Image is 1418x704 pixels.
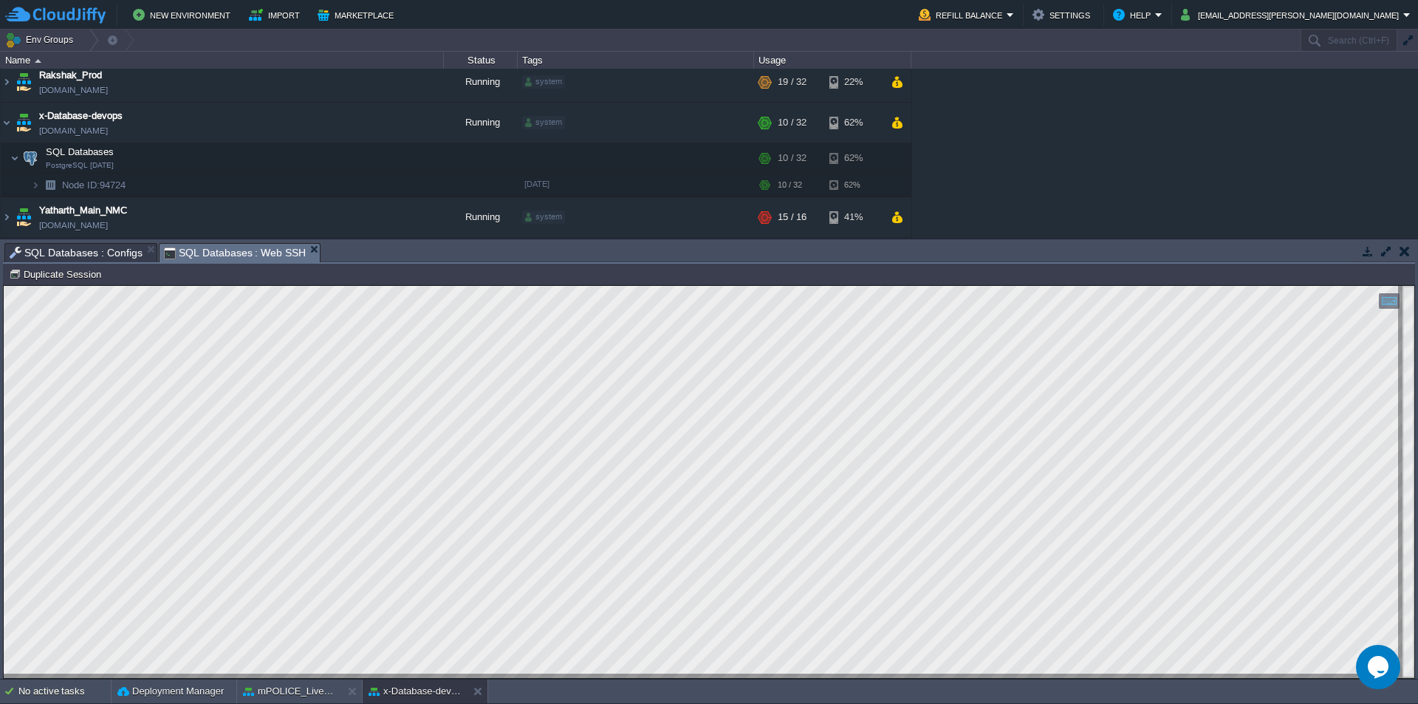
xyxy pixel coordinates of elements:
[117,684,224,699] button: Deployment Manager
[39,203,127,218] a: Yatharth_Main_NMC
[778,103,806,143] div: 10 / 32
[39,83,108,98] a: [DOMAIN_NAME]
[164,244,306,262] span: SQL Databases : Web SSH
[778,143,806,173] div: 10 / 32
[13,62,34,102] img: AMDAwAAAACH5BAEAAAAALAAAAAABAAEAAAICRAEAOw==
[5,6,106,24] img: CloudJiffy
[522,75,565,89] div: system
[522,116,565,129] div: system
[13,103,34,143] img: AMDAwAAAACH5BAEAAAAALAAAAAABAAEAAAICRAEAOw==
[35,59,41,63] img: AMDAwAAAACH5BAEAAAAALAAAAAABAAEAAAICRAEAOw==
[40,174,61,196] img: AMDAwAAAACH5BAEAAAAALAAAAAABAAEAAAICRAEAOw==
[10,244,143,262] span: SQL Databases : Configs
[1181,6,1403,24] button: [EMAIL_ADDRESS][PERSON_NAME][DOMAIN_NAME]
[444,62,518,102] div: Running
[829,62,877,102] div: 22%
[249,6,304,24] button: Import
[20,143,41,173] img: AMDAwAAAACH5BAEAAAAALAAAAAABAAEAAAICRAEAOw==
[44,146,116,158] span: SQL Databases
[444,103,518,143] div: Running
[5,30,78,50] button: Env Groups
[39,218,108,233] a: [DOMAIN_NAME]
[755,52,911,69] div: Usage
[919,6,1007,24] button: Refill Balance
[31,174,40,196] img: AMDAwAAAACH5BAEAAAAALAAAAAABAAEAAAICRAEAOw==
[61,179,128,191] span: 94724
[522,211,565,224] div: system
[10,143,19,173] img: AMDAwAAAACH5BAEAAAAALAAAAAABAAEAAAICRAEAOw==
[369,684,462,699] button: x-Database-devops
[1356,645,1403,689] iframe: chat widget
[778,62,806,102] div: 19 / 32
[39,109,123,123] a: x-Database-devops
[518,52,753,69] div: Tags
[1032,6,1095,24] button: Settings
[829,174,877,196] div: 62%
[444,197,518,237] div: Running
[829,103,877,143] div: 62%
[1113,6,1155,24] button: Help
[524,180,549,188] span: [DATE]
[46,161,114,170] span: PostgreSQL [DATE]
[829,143,877,173] div: 62%
[1,103,13,143] img: AMDAwAAAACH5BAEAAAAALAAAAAABAAEAAAICRAEAOw==
[829,197,877,237] div: 41%
[318,6,398,24] button: Marketplace
[1,197,13,237] img: AMDAwAAAACH5BAEAAAAALAAAAAABAAEAAAICRAEAOw==
[39,68,102,83] a: Rakshak_Prod
[18,680,111,703] div: No active tasks
[39,123,108,138] span: [DOMAIN_NAME]
[9,267,106,281] button: Duplicate Session
[61,179,128,191] a: Node ID:94724
[778,174,802,196] div: 10 / 32
[445,52,517,69] div: Status
[133,6,235,24] button: New Environment
[1,62,13,102] img: AMDAwAAAACH5BAEAAAAALAAAAAABAAEAAAICRAEAOw==
[13,197,34,237] img: AMDAwAAAACH5BAEAAAAALAAAAAABAAEAAAICRAEAOw==
[62,180,100,191] span: Node ID:
[44,146,116,157] a: SQL DatabasesPostgreSQL [DATE]
[778,197,806,237] div: 15 / 16
[243,684,336,699] button: mPOLICE_Live_DB
[1,52,443,69] div: Name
